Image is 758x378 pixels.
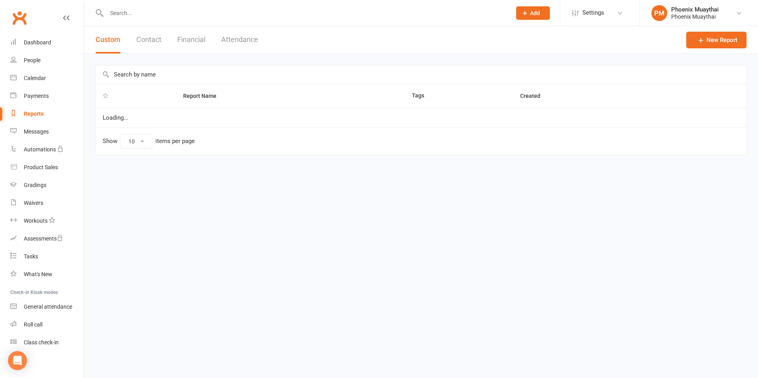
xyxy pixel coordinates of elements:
th: Tags [405,84,513,108]
a: Calendar [10,69,84,87]
span: Add [530,10,540,16]
button: Custom [96,26,121,53]
a: Clubworx [10,8,29,28]
div: Show [103,134,195,149]
a: Class kiosk mode [10,334,84,351]
span: Report Name [183,93,225,99]
div: Messages [24,128,49,135]
a: Automations [10,141,84,158]
div: Phoenix Muaythai [671,13,719,20]
span: Created [520,93,549,99]
td: Loading... [96,108,747,128]
div: PM [651,5,667,21]
div: Waivers [24,200,43,206]
div: Tasks [24,253,38,260]
a: Assessments [10,230,84,248]
input: Search by name [96,65,747,84]
a: Waivers [10,194,84,212]
div: Product Sales [24,164,58,170]
div: Assessments [24,235,63,242]
button: Add [516,6,550,20]
a: People [10,52,84,69]
div: Roll call [24,321,42,328]
button: Attendance [221,26,258,53]
div: Payments [24,93,49,99]
a: Product Sales [10,158,84,176]
a: Gradings [10,176,84,194]
div: Gradings [24,182,46,188]
button: Contact [136,26,161,53]
button: Created [520,91,549,101]
div: Workouts [24,218,48,224]
input: Search... [104,8,506,19]
a: Messages [10,123,84,141]
a: Dashboard [10,34,84,52]
div: Dashboard [24,39,51,46]
a: New Report [686,32,747,48]
button: Financial [177,26,205,53]
div: Open Intercom Messenger [8,351,27,370]
button: Report Name [183,91,225,101]
a: Reports [10,105,84,123]
div: Phoenix Muaythai [671,6,719,13]
div: Reports [24,111,44,117]
div: General attendance [24,304,72,310]
a: Roll call [10,316,84,334]
div: items per page [155,138,195,145]
div: Class check-in [24,339,59,346]
span: Settings [582,4,604,22]
div: What's New [24,271,52,277]
a: General attendance kiosk mode [10,298,84,316]
a: Tasks [10,248,84,265]
div: Calendar [24,75,46,81]
a: What's New [10,265,84,283]
a: Workouts [10,212,84,230]
a: Payments [10,87,84,105]
div: People [24,57,40,63]
div: Automations [24,146,56,153]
